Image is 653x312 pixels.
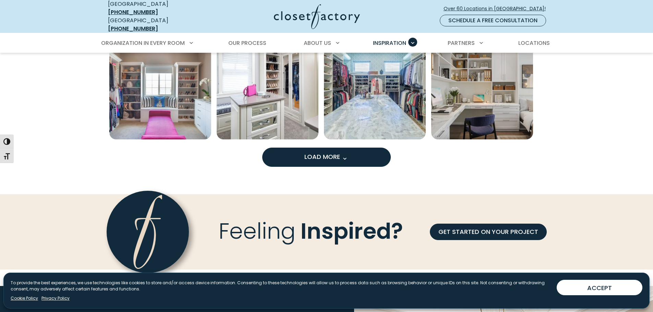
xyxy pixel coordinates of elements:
[96,34,557,53] nav: Primary Menu
[262,148,391,167] button: Load more inspiration gallery images
[301,216,403,246] span: Inspired?
[443,3,552,15] a: Over 60 Locations in [GEOGRAPHIC_DATA]!
[217,38,318,139] a: Open inspiration gallery to preview enlarged image
[109,38,211,139] a: Open inspiration gallery to preview enlarged image
[41,295,70,301] a: Privacy Policy
[518,39,550,47] span: Locations
[108,16,207,33] div: [GEOGRAPHIC_DATA]
[557,280,642,295] button: ACCEPT
[324,38,426,139] img: Large central island and dual handing rods in walk-in closet. Features glass open shelving and cr...
[108,8,158,16] a: [PHONE_NUMBER]
[324,38,426,139] a: Open inspiration gallery to preview enlarged image
[448,39,475,47] span: Partners
[11,295,38,301] a: Cookie Policy
[108,25,158,33] a: [PHONE_NUMBER]
[219,216,295,246] span: Feeling
[11,280,551,292] p: To provide the best experiences, we use technologies like cookies to store and/or access device i...
[217,38,318,139] img: Walk-in closet with open shoe shelving with elite chrome toe stops, glass inset door fronts, and ...
[228,39,266,47] span: Our Process
[109,38,211,139] img: Walk-in closet with dual hanging rods, crown molding, built-in drawers and window seat bench.
[304,152,349,161] span: Load More
[431,38,533,139] a: Open inspiration gallery to preview enlarged image
[304,39,331,47] span: About Us
[430,224,547,240] a: GET STARTED ON YOUR PROJECT
[274,4,360,29] img: Closet Factory Logo
[431,38,533,139] img: Wall bed built into shaker cabinetry in office, includes crown molding and goose neck lighting.
[373,39,406,47] span: Inspiration
[101,39,185,47] span: Organization in Every Room
[440,15,546,26] a: Schedule a Free Consultation
[444,5,551,12] span: Over 60 Locations in [GEOGRAPHIC_DATA]!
